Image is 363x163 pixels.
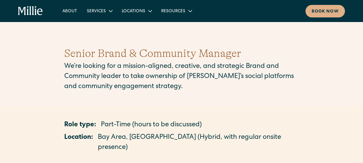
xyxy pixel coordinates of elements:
[122,8,145,15] div: Locations
[64,133,93,153] p: Location:
[101,120,202,130] p: Part-Time (hours to be discussed)
[161,8,185,15] div: Resources
[57,6,82,16] a: About
[98,133,299,153] p: Bay Area, [GEOGRAPHIC_DATA] (Hybrid, with regular onsite presence)
[18,6,43,16] a: home
[312,9,339,15] div: Book now
[117,6,156,16] div: Locations
[64,120,96,130] p: Role type:
[156,6,196,16] div: Resources
[306,5,345,17] a: Book now
[64,45,299,62] h1: Senior Brand & Community Manager
[82,6,117,16] div: Services
[87,8,106,15] div: Services
[64,62,299,92] p: We’re looking for a mission-aligned, creative, and strategic Brand and Community leader to take o...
